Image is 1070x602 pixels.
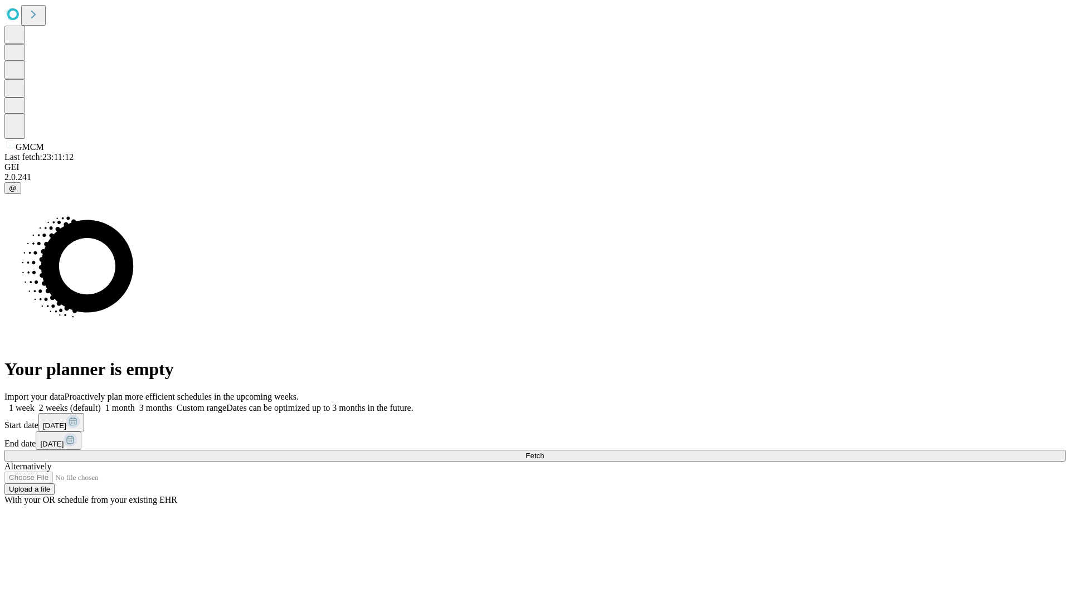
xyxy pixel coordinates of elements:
[9,403,35,412] span: 1 week
[4,172,1066,182] div: 2.0.241
[4,152,74,162] span: Last fetch: 23:11:12
[4,450,1066,462] button: Fetch
[36,431,81,450] button: [DATE]
[4,495,177,504] span: With your OR schedule from your existing EHR
[4,359,1066,380] h1: Your planner is empty
[526,452,544,460] span: Fetch
[4,162,1066,172] div: GEI
[38,413,84,431] button: [DATE]
[226,403,413,412] span: Dates can be optimized up to 3 months in the future.
[4,413,1066,431] div: Start date
[40,440,64,448] span: [DATE]
[4,182,21,194] button: @
[16,142,44,152] span: GMCM
[4,462,51,471] span: Alternatively
[9,184,17,192] span: @
[139,403,172,412] span: 3 months
[4,431,1066,450] div: End date
[4,392,65,401] span: Import your data
[65,392,299,401] span: Proactively plan more efficient schedules in the upcoming weeks.
[43,421,66,430] span: [DATE]
[105,403,135,412] span: 1 month
[4,483,55,495] button: Upload a file
[39,403,101,412] span: 2 weeks (default)
[177,403,226,412] span: Custom range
